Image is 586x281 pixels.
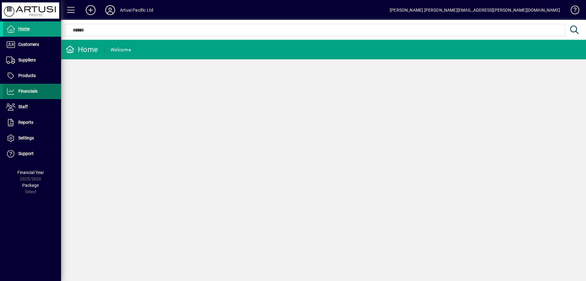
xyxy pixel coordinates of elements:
[566,1,578,21] a: Knowledge Base
[18,120,33,125] span: Reports
[110,45,131,55] div: Welcome
[18,26,30,31] span: Home
[18,42,39,47] span: Customers
[3,146,61,161] a: Support
[3,37,61,52] a: Customers
[17,170,44,175] span: Financial Year
[18,73,36,78] span: Products
[3,53,61,68] a: Suppliers
[18,104,28,109] span: Staff
[3,131,61,146] a: Settings
[18,135,34,140] span: Settings
[66,45,98,54] div: Home
[81,5,100,16] button: Add
[3,84,61,99] a: Financials
[3,68,61,83] a: Products
[120,5,153,15] div: Artusi Pacific Ltd
[3,115,61,130] a: Reports
[100,5,120,16] button: Profile
[390,5,560,15] div: [PERSON_NAME] [PERSON_NAME][EMAIL_ADDRESS][PERSON_NAME][DOMAIN_NAME]
[18,89,38,94] span: Financials
[18,57,36,62] span: Suppliers
[18,151,34,156] span: Support
[3,99,61,115] a: Staff
[22,183,39,188] span: Package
